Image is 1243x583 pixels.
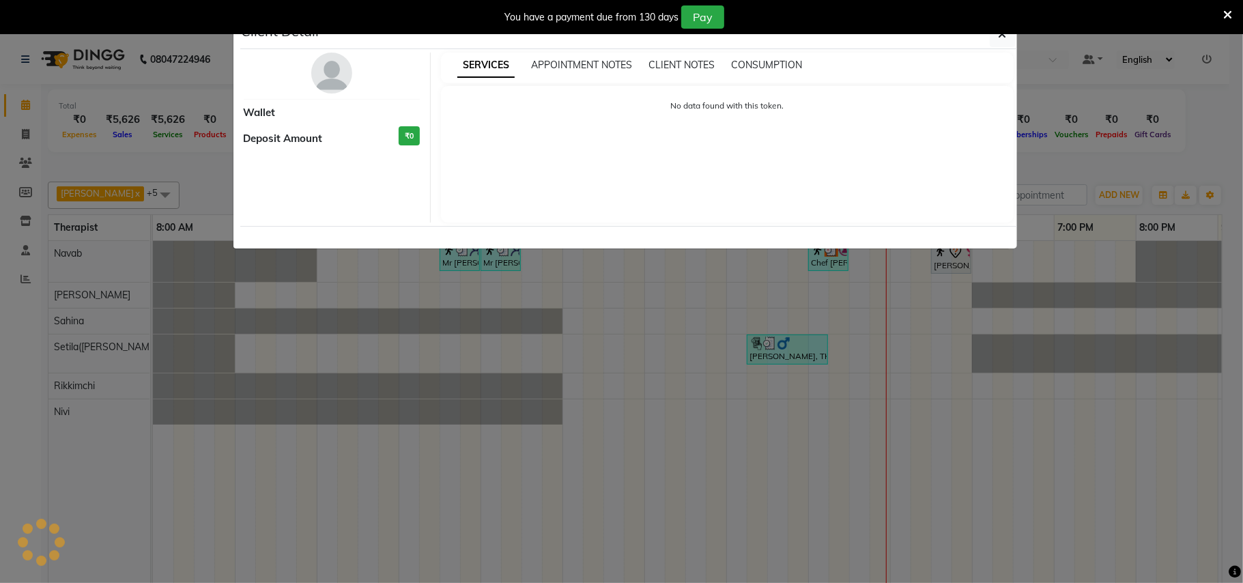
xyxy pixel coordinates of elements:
[731,59,802,71] span: CONSUMPTION
[457,53,515,78] span: SERVICES
[681,5,724,29] button: Pay
[455,100,1000,112] p: No data found with this token.
[648,59,715,71] span: CLIENT NOTES
[244,131,323,147] span: Deposit Amount
[311,53,352,94] img: avatar
[244,105,276,121] span: Wallet
[399,126,420,146] h3: ₹0
[504,10,678,25] div: You have a payment due from 130 days
[531,59,632,71] span: APPOINTMENT NOTES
